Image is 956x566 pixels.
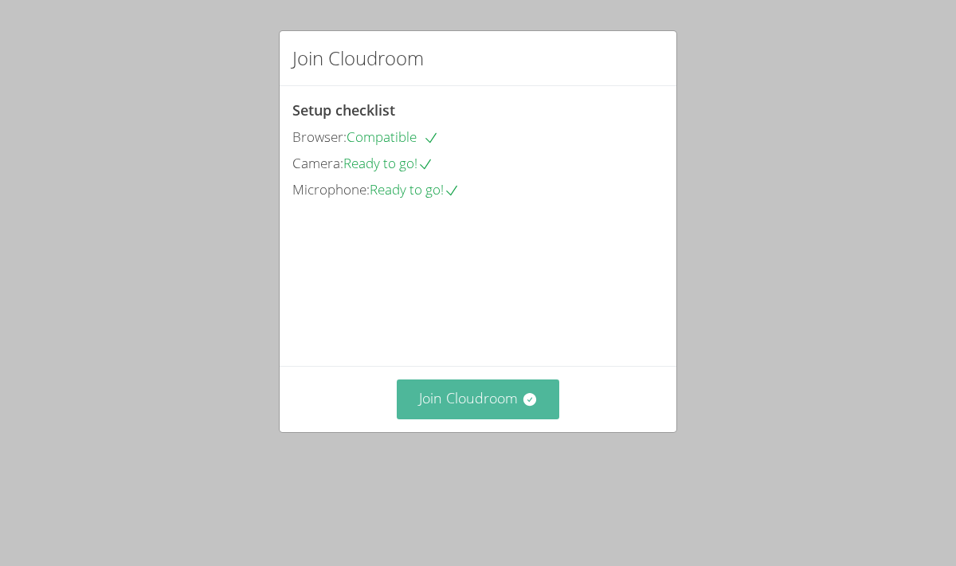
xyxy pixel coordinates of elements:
[343,154,433,172] span: Ready to go!
[292,44,424,73] h2: Join Cloudroom
[292,128,347,146] span: Browser:
[292,180,370,198] span: Microphone:
[370,180,460,198] span: Ready to go!
[397,379,560,419] button: Join Cloudroom
[292,100,395,120] span: Setup checklist
[292,154,343,172] span: Camera:
[347,128,439,146] span: Compatible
